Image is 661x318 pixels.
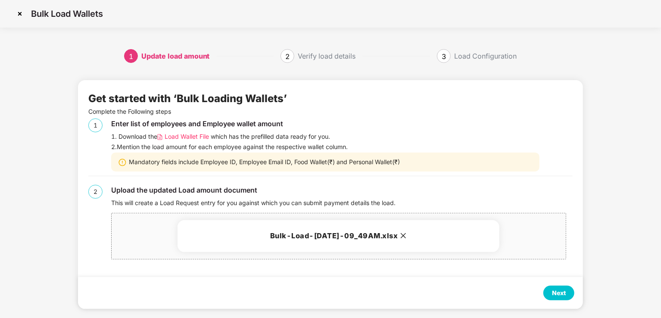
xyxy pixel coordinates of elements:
span: 2 [285,52,290,61]
div: Load Configuration [454,49,517,63]
div: Update load amount [141,49,210,63]
p: Complete the Following steps [88,107,573,116]
img: svg+xml;base64,PHN2ZyBpZD0iQ3Jvc3MtMzJ4MzIiIHhtbG5zPSJodHRwOi8vd3d3LnczLm9yZy8yMDAwL3N2ZyIgd2lkdG... [13,7,27,21]
div: Get started with ‘Bulk Loading Wallets’ [88,90,287,107]
div: 1 [88,118,103,132]
span: close [400,232,407,239]
div: Verify load details [298,49,355,63]
img: svg+xml;base64,PHN2ZyBpZD0iV2FybmluZ18tXzIweDIwIiBkYXRhLW5hbWU9Ildhcm5pbmcgLSAyMHgyMCIgeG1sbnM9Im... [118,158,127,167]
img: svg+xml;base64,PHN2ZyB4bWxucz0iaHR0cDovL3d3dy53My5vcmcvMjAwMC9zdmciIHdpZHRoPSIxMi4wNTMiIGhlaWdodD... [157,134,162,140]
span: Load Wallet File [165,132,209,141]
div: 2 [88,185,103,199]
div: This will create a Load Request entry for you against which you can submit payment details the load. [111,198,573,208]
p: Bulk Load Wallets [31,9,103,19]
span: 3 [442,52,446,61]
div: Next [552,288,566,298]
span: 1 [129,52,133,61]
span: Bulk-Load-[DATE]-09_49AM.xlsx close [112,213,565,259]
h3: Bulk-Load-[DATE]-09_49AM.xlsx [188,231,489,242]
div: 2. Mention the load amount for each employee against the respective wallet column. [111,142,573,152]
div: Mandatory fields include Employee ID, Employee Email ID, Food Wallet(₹) and Personal Wallet(₹) [111,153,539,171]
div: Enter list of employees and Employee wallet amount [111,118,573,129]
div: 1. Download the which has the prefilled data ready for you. [111,132,573,141]
div: Upload the updated Load amount document [111,185,573,196]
